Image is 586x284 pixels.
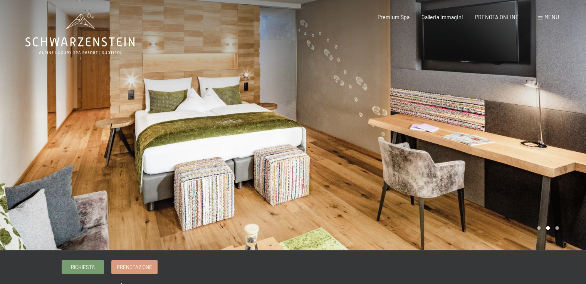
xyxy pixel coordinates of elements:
[71,264,95,271] span: Richiesta
[112,261,157,273] a: Prenotazione
[544,14,559,20] span: Menu
[117,264,152,271] span: Prenotazione
[378,14,410,20] a: Premium Spa
[421,14,463,20] a: Galleria immagini
[62,261,104,273] a: Richiesta
[475,14,519,20] a: PRENOTA ONLINE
